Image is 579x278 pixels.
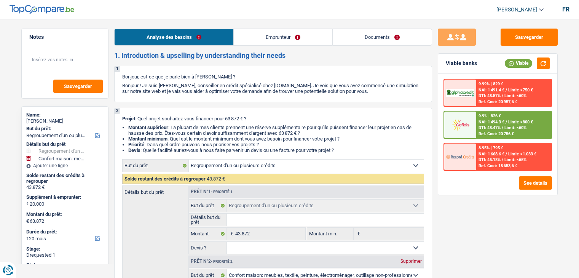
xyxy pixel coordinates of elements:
div: Ref. Cost: 20 957,6 € [479,99,517,104]
p: Bonjour ! Je suis [PERSON_NAME], conseiller en crédit spécialisé chez [DOMAIN_NAME]. Je vois que ... [122,83,424,94]
div: 43.872 € [26,184,104,190]
span: Projet [122,116,135,121]
div: Ajouter une ligne [26,163,104,168]
a: Analyse des besoins [115,29,233,45]
span: / [506,88,507,93]
div: Viable [505,59,532,67]
span: Devis [128,147,140,153]
label: Montant [189,228,227,240]
a: [PERSON_NAME] [490,3,544,16]
div: 2 [115,108,120,114]
button: Sauvegarder [501,29,558,46]
span: € [26,218,29,224]
li: : Quel est le montant minimum dont vous avez besoin pour financer votre projet ? [128,136,424,142]
li: : Quelle facilité auriez-vous à nous faire parvenir un devis ou une facture pour votre projet ? [128,147,424,153]
a: Emprunteur [234,29,332,45]
img: Record Credits [446,150,474,164]
label: Supplément à emprunter: [26,194,102,200]
span: € [227,228,235,240]
span: - Priorité 2 [211,259,233,264]
span: / [502,125,503,130]
span: 43.872 € [207,176,225,182]
div: 9.99% | 829 € [479,81,503,86]
label: Détails but du prêt [189,214,227,226]
strong: Priorité [128,142,144,147]
div: Viable banks [446,60,477,67]
span: € [354,228,362,240]
label: But du prêt [123,160,189,172]
label: Montant min. [307,228,354,240]
label: Devis ? [189,242,227,254]
span: Sauvegarder [64,84,92,89]
button: Sauvegarder [53,80,103,93]
span: / [502,93,503,98]
button: See details [519,176,552,190]
span: Limit: >1.033 € [508,152,536,157]
span: [PERSON_NAME] [496,6,537,13]
img: Cofidis [446,118,474,132]
span: Limit: <60% [504,93,526,98]
label: Détails but du prêt [123,186,188,195]
div: Ref. Cost: 18 653,6 € [479,163,517,168]
span: / [506,152,507,157]
span: DTI: 45.18% [479,157,501,162]
h5: Notes [29,34,100,40]
div: Prêt n°2 [189,259,234,264]
li: : Dans quel ordre pouvons-nous prioriser vos projets ? [128,142,424,147]
span: DTI: 48.57% [479,93,501,98]
div: Solde restant des crédits à regrouper [26,173,104,184]
div: Détails but du prêt [26,141,104,147]
p: : Quel projet souhaitez-vous financer pour 63 872 € ? [122,116,424,121]
span: - Priorité 1 [211,190,233,194]
div: 8.95% | 795 € [479,145,503,150]
strong: Montant minimum [128,136,167,142]
span: / [506,120,507,125]
span: Solde restant des crédits à regrouper [124,176,206,182]
div: Name: [26,112,104,118]
span: NAI: 1 668,6 € [479,152,504,157]
div: Prêt n°1 [189,189,234,194]
div: Supprimer [399,259,424,264]
span: / [502,157,503,162]
span: NAI: 1 494,3 € [479,120,504,125]
img: TopCompare Logo [10,5,74,14]
span: Limit: <60% [504,125,526,130]
label: But du prêt: [26,126,102,132]
label: But du prêt [189,200,227,212]
li: : La plupart de mes clients prennent une réserve supplémentaire pour qu'ils puissent financer leu... [128,125,424,136]
img: AlphaCredit [446,89,474,97]
a: Documents [333,29,432,45]
div: Stage: [26,246,104,252]
div: Drequested 1 [26,252,104,258]
div: Status: [26,262,104,268]
span: Limit: >800 € [508,120,533,125]
div: [PERSON_NAME] [26,118,104,124]
p: Bonjour, est-ce que je parle bien à [PERSON_NAME] ? [122,74,424,80]
div: Ref. Cost: 20 756 € [479,131,514,136]
div: fr [562,6,569,13]
label: Durée du prêt: [26,229,102,235]
span: NAI: 1 491,4 € [479,88,504,93]
span: Limit: <65% [504,157,526,162]
label: Montant du prêt: [26,211,102,217]
div: 1 [115,66,120,72]
h2: 1. Introduction & upselling by understanding their needs [114,51,432,60]
strong: Montant supérieur [128,125,168,130]
span: DTI: 48.47% [479,125,501,130]
span: Limit: >750 € [508,88,533,93]
div: 9.9% | 826 € [479,113,501,118]
span: € [26,201,29,207]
